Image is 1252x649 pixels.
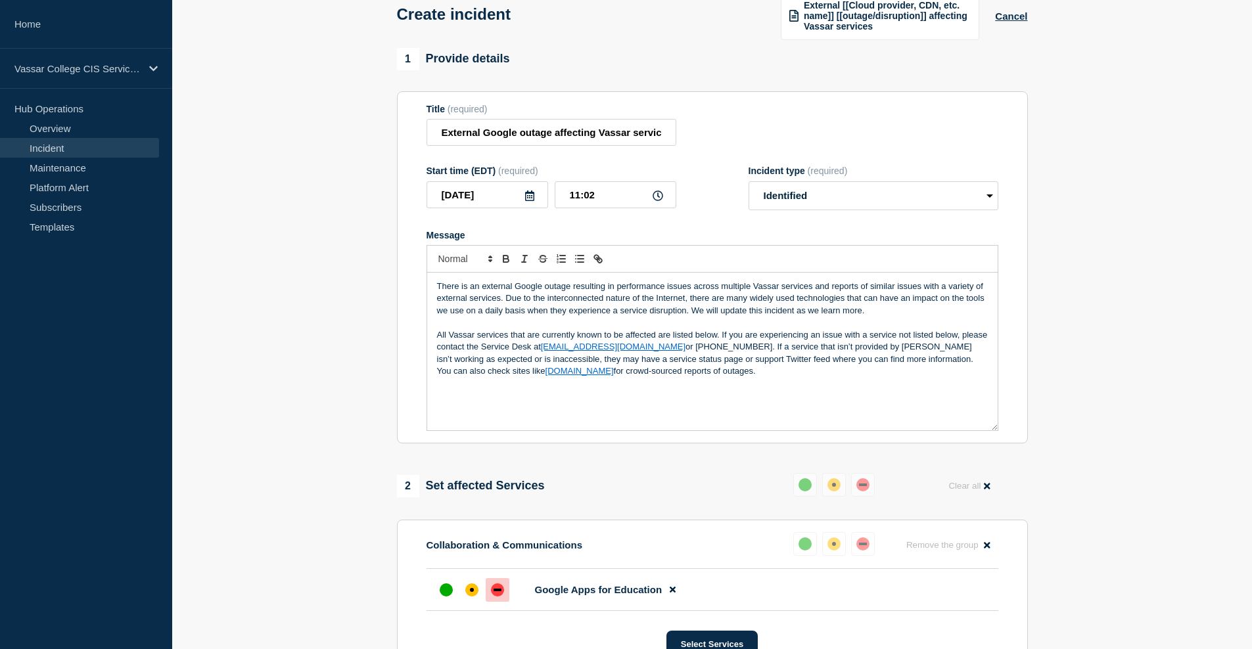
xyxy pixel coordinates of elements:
div: up [799,478,812,491]
button: down [851,473,875,497]
select: Incident type [749,181,998,210]
p: Vassar College CIS Service Status Page [14,63,141,74]
input: Title [427,119,676,146]
button: Toggle strikethrough text [534,251,552,267]
div: up [440,583,453,596]
div: Message [427,230,998,240]
p: All Vassar services that are currently known to be affected are listed below. If you are experien... [437,329,988,378]
div: Provide details [397,48,510,70]
button: up [793,473,817,497]
button: affected [822,532,846,556]
span: (required) [448,104,488,114]
img: template icon [789,10,799,22]
span: (required) [808,166,848,176]
span: Font size [432,251,497,267]
h1: Create incident [397,5,511,24]
div: Incident type [749,166,998,176]
div: Start time (EDT) [427,166,676,176]
span: 2 [397,475,419,497]
input: HH:MM [555,181,676,208]
button: Cancel [995,11,1027,22]
a: [EMAIL_ADDRESS][DOMAIN_NAME] [541,342,685,351]
div: affected [827,478,841,491]
div: down [856,537,869,550]
span: Remove the group [906,540,979,550]
button: Toggle ordered list [552,251,570,267]
p: Collaboration & Communications [427,539,583,550]
button: Remove the group [898,532,998,558]
button: down [851,532,875,556]
button: Toggle bulleted list [570,251,589,267]
button: Toggle link [589,251,607,267]
button: Toggle italic text [515,251,534,267]
div: up [799,537,812,550]
div: Message [427,273,998,430]
span: Google Apps for Education [535,584,662,595]
button: Clear all [940,473,998,499]
p: There is an external Google outage resulting in performance issues across multiple Vassar service... [437,280,988,317]
button: up [793,532,817,556]
div: down [491,583,504,596]
div: Title [427,104,676,114]
input: YYYY-MM-DD [427,181,548,208]
div: Set affected Services [397,475,545,497]
span: 1 [397,48,419,70]
a: [DOMAIN_NAME] [545,366,614,376]
div: affected [465,583,478,596]
div: down [856,478,869,491]
span: (required) [498,166,538,176]
button: Toggle bold text [497,251,515,267]
button: affected [822,473,846,497]
div: affected [827,537,841,550]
